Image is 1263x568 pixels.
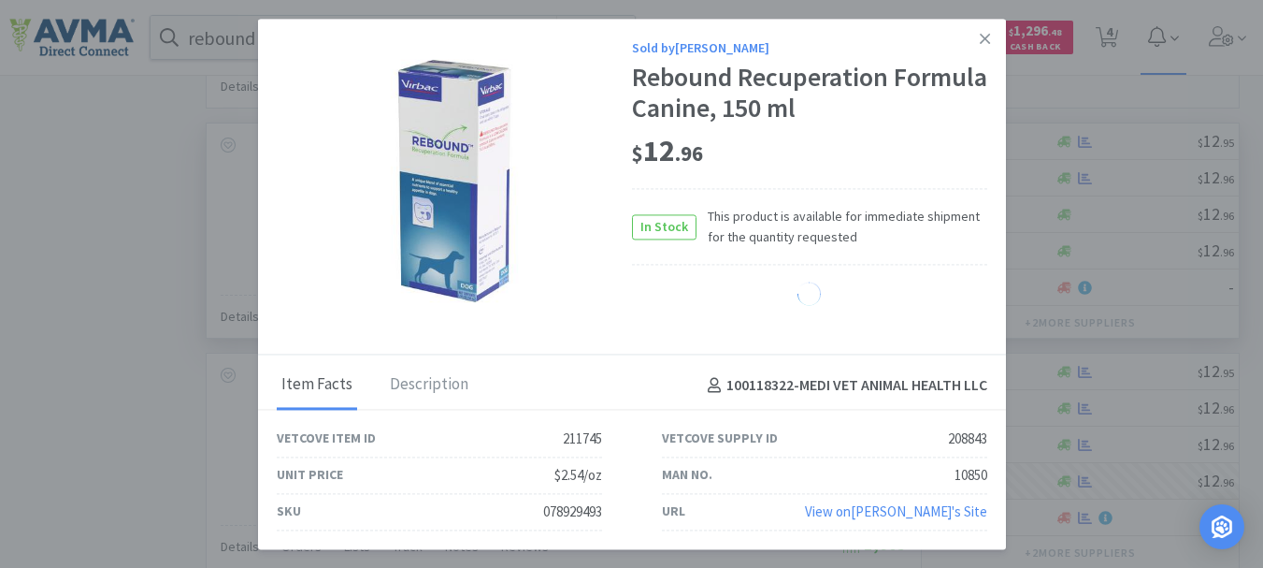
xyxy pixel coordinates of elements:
span: . 96 [675,141,703,167]
div: Vetcove Supply ID [662,429,778,449]
div: Man No. [662,465,712,486]
div: SKU [277,502,301,522]
img: 05b2ffab729a43c99731295bf9aa4646_208843.jpeg [333,59,576,302]
div: Vetcove Item ID [277,429,376,449]
div: 208843 [948,428,987,450]
h4: 100118322 - MEDI VET ANIMAL HEALTH LLC [700,374,987,399]
span: This product is available for immediate shipment for the quantity requested [696,206,987,248]
div: Unit Price [277,465,343,486]
div: URL [662,502,685,522]
div: Open Intercom Messenger [1199,504,1244,549]
div: Item Facts [277,363,357,410]
span: In Stock [633,215,696,239]
div: Rebound Recuperation Formula Canine, 150 ml [632,62,987,124]
div: 10850 [954,464,987,487]
span: 12 [632,133,703,170]
div: $2.54/oz [554,464,602,487]
div: Description [385,363,473,410]
div: 078929493 [543,501,602,523]
div: 211745 [563,428,602,450]
a: View on[PERSON_NAME]'s Site [805,502,987,520]
div: Sold by [PERSON_NAME] [632,37,987,58]
span: $ [632,141,643,167]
